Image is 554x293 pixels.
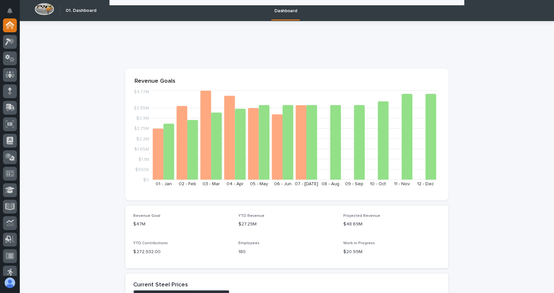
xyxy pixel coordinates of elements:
[136,136,149,141] tspan: $2.2M
[136,116,149,121] tspan: $3.3M
[3,4,17,18] button: Notifications
[274,182,292,186] text: 06 - Jun
[238,249,336,255] p: 180
[135,167,149,172] tspan: $550K
[227,182,244,186] text: 04 - Apr
[238,214,264,218] span: YTD Revenue
[133,214,160,218] span: Revenue Goal
[343,241,375,245] span: Work in Progress
[417,182,434,186] text: 12 - Dec
[202,182,220,186] text: 03 - Mar
[133,241,168,245] span: YTD Contributions
[3,276,17,290] button: users-avatar
[238,241,260,245] span: Employees
[295,182,318,186] text: 07 - [DATE]
[370,182,386,186] text: 10 - Oct
[343,221,441,228] p: $48.69M
[133,281,188,289] h2: Current Steel Prices
[394,182,410,186] text: 11 - Nov
[35,3,54,15] img: Workspace Logo
[133,249,231,255] p: $ 272,932.00
[135,78,439,85] p: Revenue Goals
[343,249,441,255] p: $20.99M
[138,157,149,161] tspan: $1.1M
[133,221,231,228] p: $47M
[343,214,380,218] span: Projected Revenue
[322,182,339,186] text: 08 - Aug
[238,221,336,228] p: $27.29M
[134,147,149,151] tspan: $1.65M
[345,182,363,186] text: 09 - Sep
[143,178,149,182] tspan: $0
[134,106,149,110] tspan: $3.85M
[134,126,149,131] tspan: $2.75M
[250,182,268,186] text: 05 - May
[156,182,172,186] text: 01 - Jan
[179,182,196,186] text: 02 - Feb
[8,8,17,18] div: Notifications
[134,90,149,94] tspan: $4.77M
[66,8,96,14] h2: 01. Dashboard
